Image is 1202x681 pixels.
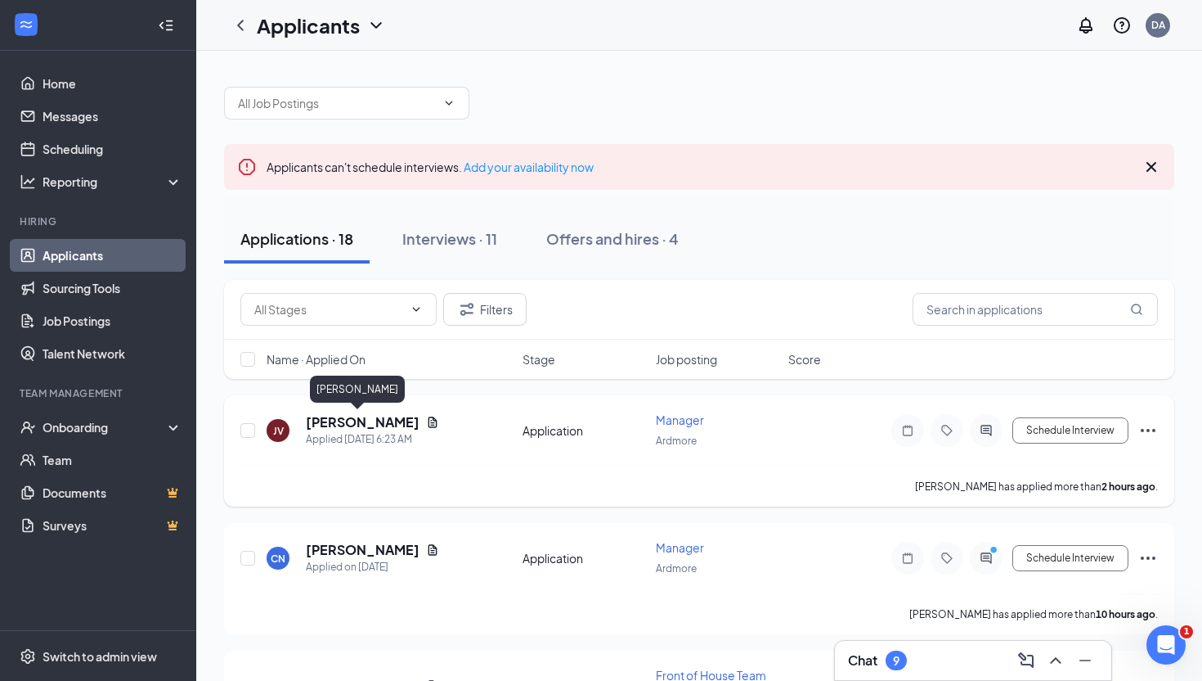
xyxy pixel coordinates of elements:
[43,100,182,133] a: Messages
[43,648,157,665] div: Switch to admin view
[1151,18,1165,32] div: DA
[915,480,1158,494] p: [PERSON_NAME] has applied more than .
[402,228,497,249] div: Interviews · 11
[43,133,182,165] a: Scheduling
[656,413,704,427] span: Manager
[254,300,403,318] input: All Stages
[43,444,182,476] a: Team
[976,424,996,437] svg: ActiveChat
[426,416,439,429] svg: Document
[913,293,1158,326] input: Search in applications
[986,545,1006,558] svg: PrimaryDot
[523,550,646,566] div: Application
[1141,157,1161,177] svg: Cross
[366,16,386,35] svg: ChevronDown
[1013,647,1039,674] button: ComposeMessage
[1138,548,1158,568] svg: Ellipses
[273,424,284,438] div: JV
[426,543,439,557] svg: Document
[20,174,36,190] svg: Analysis
[788,351,821,368] span: Score
[20,386,179,400] div: Team Management
[1112,16,1132,35] svg: QuestionInfo
[656,540,704,555] span: Manager
[1076,16,1096,35] svg: Notifications
[1096,608,1155,620] b: 10 hours ago
[1012,545,1128,571] button: Schedule Interview
[1072,647,1098,674] button: Minimize
[1180,625,1193,638] span: 1
[442,97,455,110] svg: ChevronDown
[310,376,405,403] div: [PERSON_NAME]
[410,303,423,316] svg: ChevronDown
[1012,417,1128,444] button: Schedule Interview
[457,300,477,319] svg: Filter
[656,435,697,447] span: Ardmore
[43,337,182,370] a: Talent Network
[231,16,250,35] svg: ChevronLeft
[43,272,182,304] a: Sourcing Tools
[267,351,366,368] span: Name · Applied On
[18,16,34,33] svg: WorkstreamLogo
[20,214,179,228] div: Hiring
[523,422,646,439] div: Application
[237,157,257,177] svg: Error
[158,17,174,34] svg: Collapse
[43,239,182,272] a: Applicants
[20,419,36,435] svg: UserCheck
[656,562,697,575] span: Ardmore
[909,607,1158,621] p: [PERSON_NAME] has applied more than .
[1138,421,1158,440] svg: Ellipses
[238,94,436,112] input: All Job Postings
[306,559,439,575] div: Applied on [DATE]
[306,541,419,559] h5: [PERSON_NAME]
[898,424,917,437] svg: Note
[937,552,957,565] svg: Tag
[271,552,285,566] div: CN
[1046,651,1065,670] svg: ChevronUp
[43,476,182,509] a: DocumentsCrown
[898,552,917,565] svg: Note
[257,11,360,39] h1: Applicants
[464,160,594,174] a: Add your availability now
[306,413,419,431] h5: [PERSON_NAME]
[20,648,36,665] svg: Settings
[937,424,957,437] svg: Tag
[1075,651,1095,670] svg: Minimize
[43,174,183,190] div: Reporting
[267,160,594,174] span: Applicants can't schedule interviews.
[893,654,899,668] div: 9
[546,228,679,249] div: Offers and hires · 4
[1016,651,1036,670] svg: ComposeMessage
[1130,303,1143,316] svg: MagnifyingGlass
[43,509,182,542] a: SurveysCrown
[43,67,182,100] a: Home
[656,351,717,368] span: Job posting
[848,652,877,670] h3: Chat
[43,419,168,435] div: Onboarding
[1043,647,1069,674] button: ChevronUp
[976,552,996,565] svg: ActiveChat
[523,351,555,368] span: Stage
[43,304,182,337] a: Job Postings
[240,228,353,249] div: Applications · 18
[443,293,527,326] button: Filter Filters
[306,431,439,448] div: Applied [DATE] 6:23 AM
[1146,625,1186,665] iframe: Intercom live chat
[1101,480,1155,493] b: 2 hours ago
